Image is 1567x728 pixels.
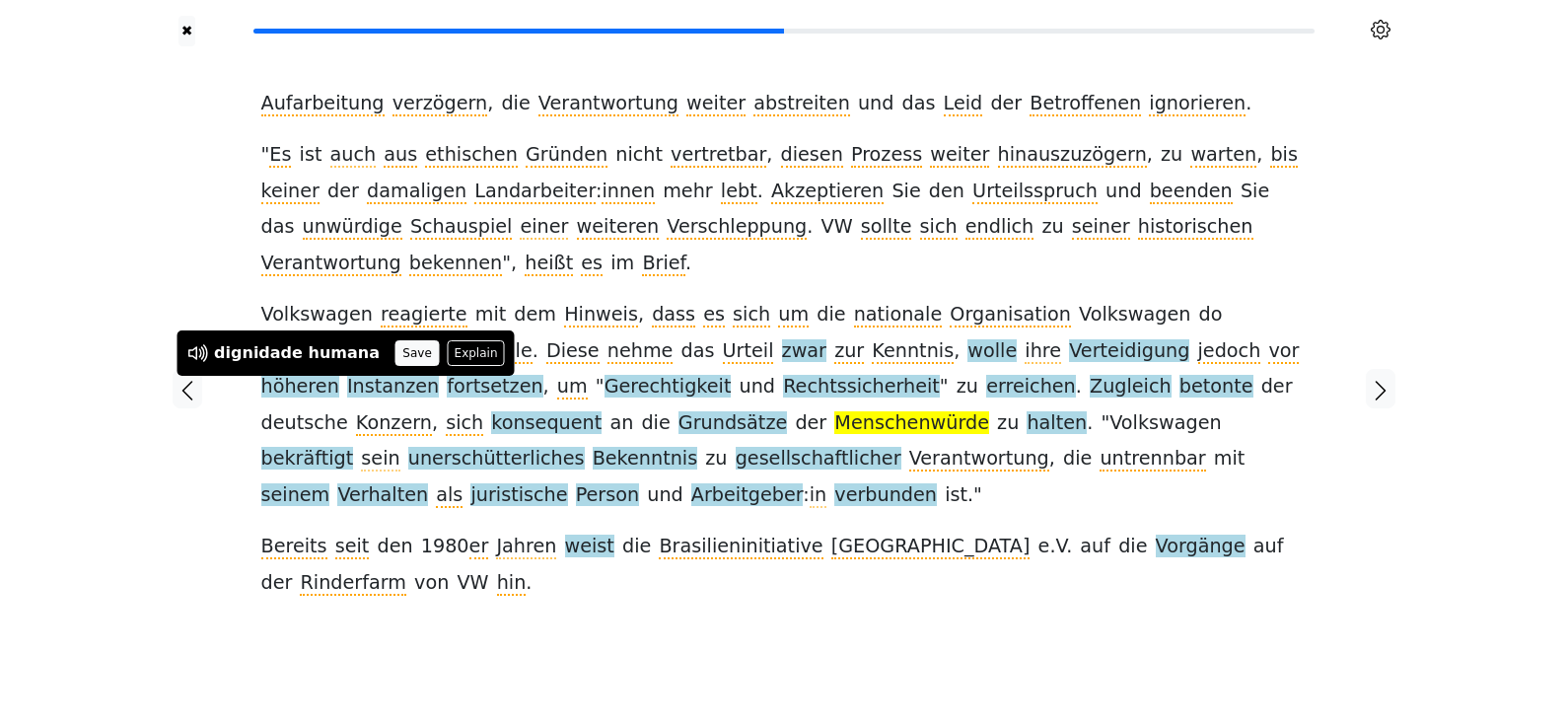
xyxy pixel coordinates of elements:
span: der [990,92,1022,114]
span: Rechtssicherheit [783,375,940,400]
span: warten [1190,143,1256,168]
span: Aufarbeitung [261,92,385,116]
span: " [261,143,270,168]
span: , [487,92,493,116]
span: zwar [782,339,826,364]
span: Verantwortung [261,252,401,276]
span: Volkswagen [1079,303,1190,328]
span: : [596,180,602,204]
span: . [1087,411,1093,436]
span: er [469,535,489,559]
span: im [610,252,634,276]
span: Vorgänge [1156,535,1246,559]
span: " [973,483,982,508]
span: Prozess [851,143,922,168]
span: nehme [607,339,674,364]
span: auch [330,143,377,168]
span: verbunden [834,483,937,508]
a: ✖ [178,16,195,46]
span: Urteilsspruch [972,180,1098,204]
span: untrennbar [1100,447,1205,472]
span: das [681,339,715,362]
span: reagierte [381,303,467,328]
span: weiter [930,143,989,168]
span: Akzeptieren [771,180,884,204]
span: diesen [781,143,843,168]
span: Verantwortung [538,92,678,116]
span: sich [446,411,483,436]
span: endlich [965,215,1034,240]
span: höheren [261,375,339,400]
span: Urteil [723,339,774,364]
span: . [1246,92,1251,116]
span: dem [514,303,556,328]
span: , [766,143,772,168]
span: . [967,483,973,508]
span: unerschütterliches [408,447,585,472]
span: hinauszuzögern [998,143,1147,168]
span: zu [1041,215,1063,238]
span: zu [997,411,1019,434]
span: Jahren [496,535,556,559]
span: Brasilieninitiative [659,535,822,559]
span: das [902,92,936,114]
span: den [377,535,412,559]
span: Gründen [526,143,607,168]
span: bekräftigt [261,447,354,472]
span: e [1038,535,1050,559]
span: Verschleppung [667,215,807,240]
span: Person [576,483,639,508]
span: der [1261,375,1293,398]
span: zu [705,447,727,470]
span: das [261,215,295,238]
span: sein [361,447,399,472]
span: auf [1253,535,1284,559]
span: die [1063,447,1092,472]
span: . [757,180,763,204]
span: . [526,571,532,596]
span: die [1118,535,1147,559]
span: Instanzen [347,375,439,400]
span: Schauspiel [410,215,512,240]
span: die [641,411,670,436]
span: innen [602,180,655,204]
span: die [817,303,845,328]
span: Zugleich [1090,375,1172,400]
span: Verhalten [337,483,428,508]
span: halten [1027,411,1087,436]
span: VW [821,215,853,240]
span: es [581,252,603,276]
span: zu [957,375,978,398]
span: abstreiten [753,92,850,116]
span: " [940,375,949,400]
span: Volkswagen [1109,411,1221,436]
span: Konzern [356,411,432,436]
span: wolle [967,339,1017,364]
span: ihre [1025,339,1061,364]
span: " [596,375,605,400]
span: unwürdige [303,215,402,240]
span: seinem [261,483,330,508]
span: keiner [261,180,320,204]
span: sich [733,303,770,328]
span: einer [520,215,568,240]
span: die [501,92,530,116]
span: Leid [944,92,983,116]
span: Organisation [950,303,1071,328]
span: Bekenntnis [593,447,698,472]
span: . [1076,375,1082,400]
span: Arbeitgeber [691,483,803,508]
span: und [740,375,776,398]
span: Rinderfarm [300,571,405,596]
span: bekennen [409,252,503,276]
span: " [1101,411,1109,436]
span: , [638,303,644,328]
span: hin [497,571,527,596]
span: betonte [1179,375,1253,400]
span: historischen [1138,215,1253,240]
span: Es [269,143,291,168]
span: um [557,375,588,400]
span: ", [502,252,517,276]
span: zu [1161,143,1182,166]
span: der [327,180,359,202]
